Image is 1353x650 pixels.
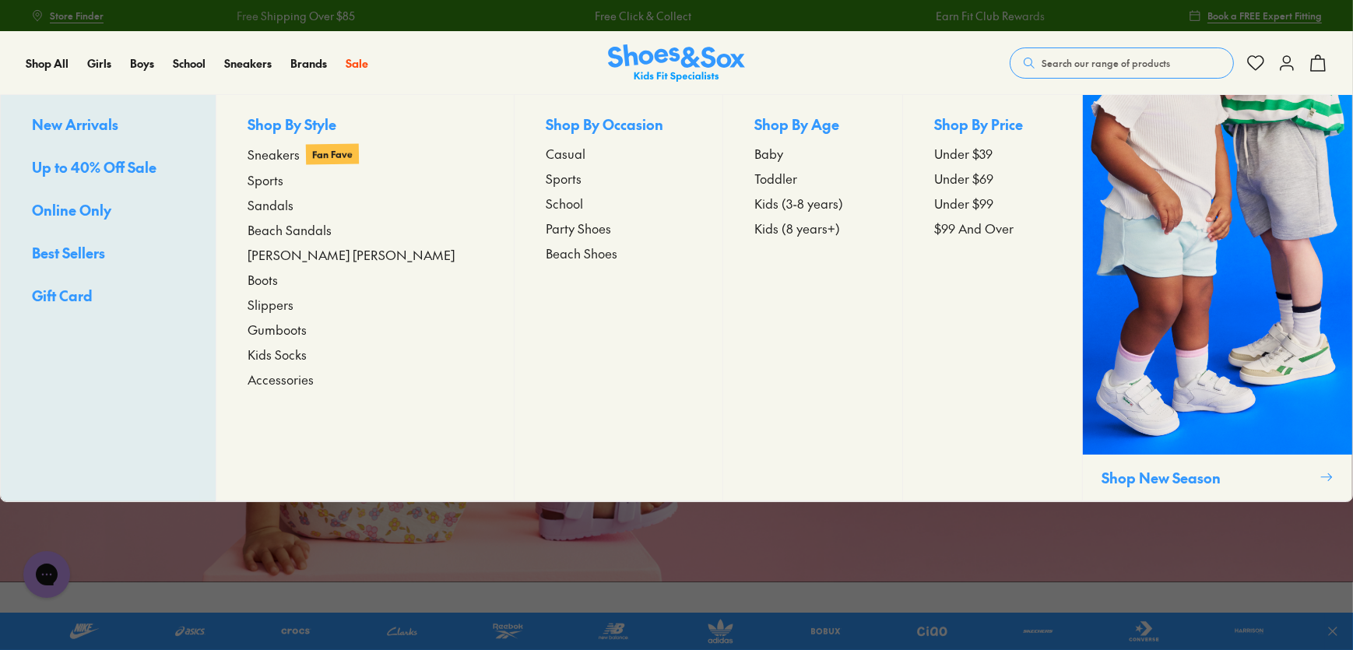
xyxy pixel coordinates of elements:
[32,156,184,181] a: Up to 40% Off Sale
[546,144,585,163] span: Casual
[248,370,483,388] a: Accessories
[248,320,483,339] a: Gumboots
[934,114,1051,138] p: Shop By Price
[32,242,184,266] a: Best Sellers
[546,244,617,262] span: Beach Shoes
[248,270,278,289] span: Boots
[1042,56,1170,70] span: Search our range of products
[754,144,783,163] span: Baby
[26,55,69,72] a: Shop All
[32,285,184,309] a: Gift Card
[1102,467,1313,488] p: Shop New Season
[130,55,154,72] a: Boys
[934,169,993,188] span: Under $69
[754,194,843,213] span: Kids (3-8 years)
[32,200,111,220] span: Online Only
[32,114,118,134] span: New Arrivals
[248,114,483,138] p: Shop By Style
[50,9,104,23] span: Store Finder
[546,169,691,188] a: Sports
[290,55,327,71] span: Brands
[934,219,1051,237] a: $99 And Over
[934,194,993,213] span: Under $99
[546,194,583,213] span: School
[754,144,871,163] a: Baby
[1082,95,1352,501] a: Shop New Season
[248,245,455,264] span: [PERSON_NAME] [PERSON_NAME]
[248,345,483,364] a: Kids Socks
[546,144,691,163] a: Casual
[593,8,690,24] a: Free Click & Collect
[306,143,359,164] p: Fan Fave
[1207,9,1322,23] span: Book a FREE Expert Fitting
[934,219,1014,237] span: $99 And Over
[248,295,483,314] a: Slippers
[248,370,314,388] span: Accessories
[934,8,1043,24] a: Earn Fit Club Rewards
[26,55,69,71] span: Shop All
[248,270,483,289] a: Boots
[754,169,797,188] span: Toddler
[32,199,184,223] a: Online Only
[87,55,111,72] a: Girls
[1010,47,1234,79] button: Search our range of products
[248,220,332,239] span: Beach Sandals
[224,55,272,72] a: Sneakers
[754,194,871,213] a: Kids (3-8 years)
[248,145,300,163] span: Sneakers
[346,55,368,72] a: Sale
[248,144,483,164] a: Sneakers Fan Fave
[608,44,745,83] img: SNS_Logo_Responsive.svg
[248,195,483,214] a: Sandals
[248,220,483,239] a: Beach Sandals
[32,157,156,177] span: Up to 40% Off Sale
[754,219,840,237] span: Kids (8 years+)
[32,243,105,262] span: Best Sellers
[546,194,691,213] a: School
[934,169,1051,188] a: Under $69
[248,170,483,189] a: Sports
[224,55,272,71] span: Sneakers
[87,55,111,71] span: Girls
[546,219,691,237] a: Party Shoes
[608,44,745,83] a: Shoes & Sox
[173,55,206,72] a: School
[130,55,154,71] span: Boys
[754,114,871,138] p: Shop By Age
[1083,95,1352,455] img: SNS_WEBASSETS_CollectionHero_ShopAll_1280x1600_6bdd8012-3a9d-4a11-8822-f7041dfd8577.png
[248,295,293,314] span: Slippers
[546,169,582,188] span: Sports
[1189,2,1322,30] a: Book a FREE Expert Fitting
[31,2,104,30] a: Store Finder
[32,114,184,138] a: New Arrivals
[290,55,327,72] a: Brands
[346,55,368,71] span: Sale
[32,286,93,305] span: Gift Card
[546,219,611,237] span: Party Shoes
[934,194,1051,213] a: Under $99
[546,244,691,262] a: Beach Shoes
[546,114,691,138] p: Shop By Occasion
[248,345,307,364] span: Kids Socks
[173,55,206,71] span: School
[754,169,871,188] a: Toddler
[754,219,871,237] a: Kids (8 years+)
[16,546,78,603] iframe: Gorgias live chat messenger
[248,195,293,214] span: Sandals
[248,170,283,189] span: Sports
[248,245,483,264] a: [PERSON_NAME] [PERSON_NAME]
[235,8,353,24] a: Free Shipping Over $85
[934,144,1051,163] a: Under $39
[934,144,993,163] span: Under $39
[248,320,307,339] span: Gumboots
